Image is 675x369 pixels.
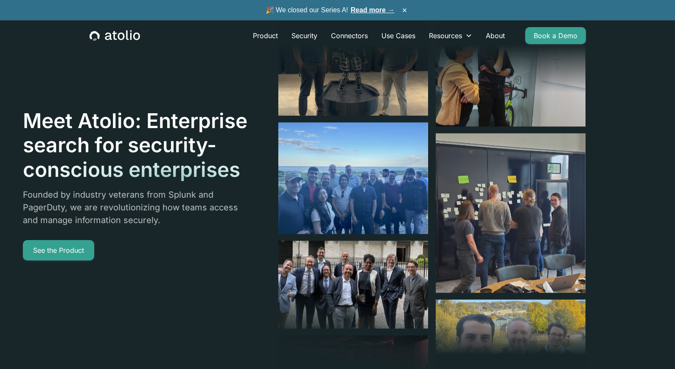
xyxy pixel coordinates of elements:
[278,240,428,329] img: image
[351,6,395,14] a: Read more →
[266,5,395,15] span: 🎉 We closed our Series A!
[375,27,422,44] a: Use Cases
[429,31,462,41] div: Resources
[285,27,324,44] a: Security
[400,6,410,15] button: ×
[278,123,428,234] img: image
[246,27,285,44] a: Product
[479,27,512,44] a: About
[90,30,140,41] a: home
[324,27,375,44] a: Connectors
[23,240,94,260] a: See the Product
[422,27,479,44] div: Resources
[525,27,586,44] a: Book a Demo
[23,109,249,182] h1: Meet Atolio: Enterprise search for security-conscious enterprises
[436,133,585,293] img: image
[23,188,249,226] p: Founded by industry veterans from Splunk and PagerDuty, we are revolutionizing how teams access a...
